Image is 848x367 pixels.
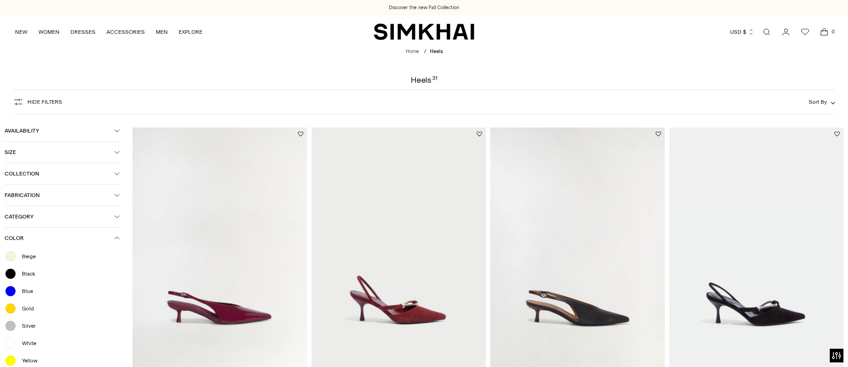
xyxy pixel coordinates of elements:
[432,76,437,84] div: 31
[430,48,443,54] span: Heels
[16,287,33,295] span: Blue
[5,206,121,227] button: Category
[815,23,833,41] a: Open cart modal
[27,99,62,105] span: Hide filters
[424,48,426,56] div: /
[758,23,776,41] a: Open search modal
[5,170,114,177] span: Collection
[5,213,114,220] span: Category
[5,142,121,163] button: Size
[179,22,202,42] a: EXPLORE
[16,270,35,278] span: Black
[656,131,661,137] button: Add to Wishlist
[5,235,114,241] span: Color
[5,128,114,134] span: Availability
[106,22,145,42] a: ACCESSORIES
[809,99,827,105] span: Sort By
[38,22,59,42] a: WOMEN
[834,131,840,137] button: Add to Wishlist
[7,332,92,360] iframe: Sign Up via Text for Offers
[411,76,437,84] h1: Heels
[5,185,121,206] button: Fabrication
[5,120,121,141] button: Availability
[406,48,443,56] nav: breadcrumbs
[809,97,835,107] button: Sort By
[156,22,168,42] a: MEN
[730,22,754,42] button: USD $
[777,23,795,41] a: Go to the account page
[5,228,121,249] button: Color
[16,304,34,313] span: Gold
[477,131,482,137] button: Add to Wishlist
[374,23,474,41] a: SIMKHAI
[829,27,837,36] span: 0
[13,95,62,109] button: Hide filters
[406,48,419,54] a: Home
[298,131,303,137] button: Add to Wishlist
[796,23,814,41] a: Wishlist
[5,192,114,198] span: Fabrication
[389,4,459,11] a: Discover the new Fall Collection
[16,356,37,365] span: Yellow
[5,149,114,155] span: Size
[15,22,27,42] a: NEW
[16,252,36,261] span: Beige
[5,163,121,184] button: Collection
[70,22,95,42] a: DRESSES
[16,322,36,330] span: Silver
